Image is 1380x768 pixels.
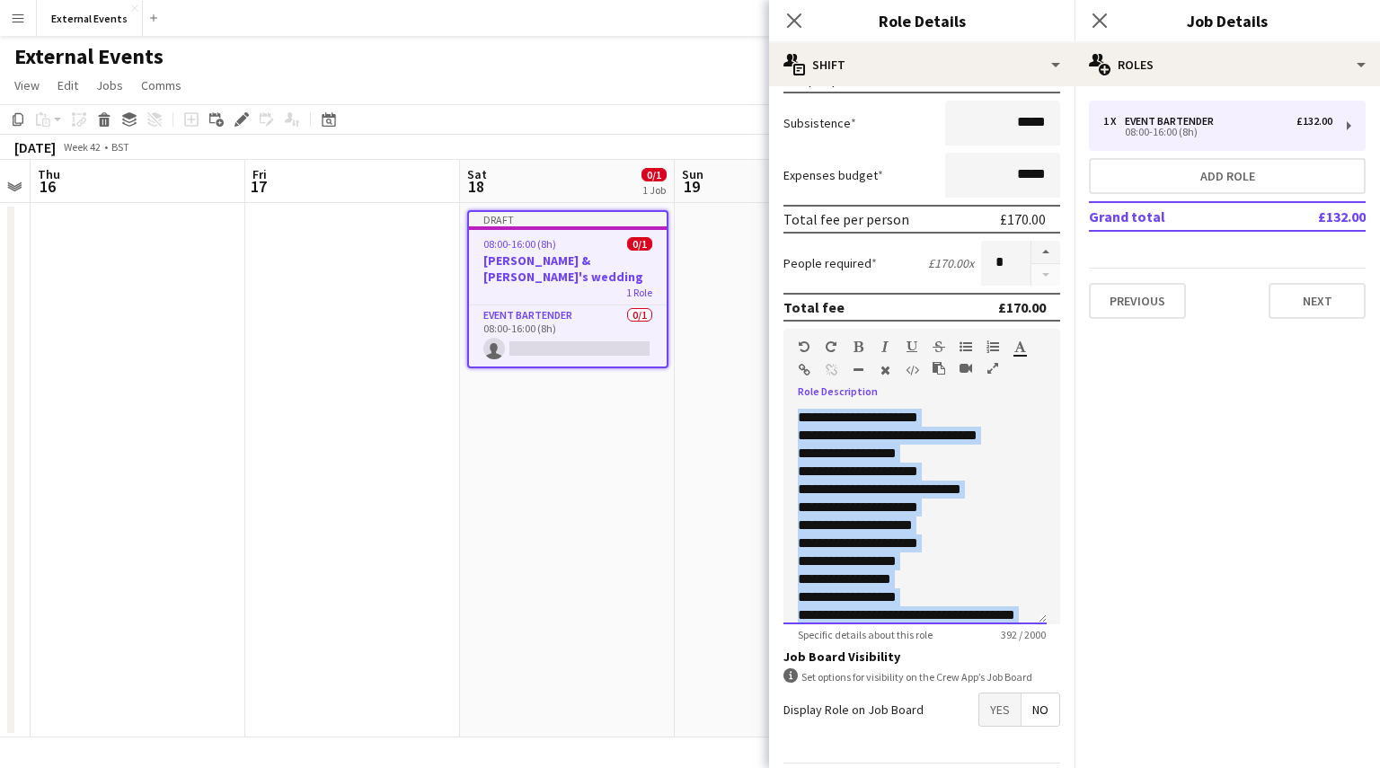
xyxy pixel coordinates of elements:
[483,237,556,251] span: 08:00-16:00 (8h)
[111,140,129,154] div: BST
[928,255,974,271] div: £170.00 x
[1296,115,1332,128] div: £132.00
[14,138,56,156] div: [DATE]
[57,77,78,93] span: Edit
[1125,115,1221,128] div: Event bartender
[798,363,810,377] button: Insert Link
[769,43,1075,86] div: Shift
[96,77,123,93] span: Jobs
[879,363,891,377] button: Clear Formatting
[783,210,909,228] div: Total fee per person
[798,340,810,354] button: Undo
[1089,158,1366,194] button: Add role
[1013,340,1026,354] button: Text Color
[783,167,883,183] label: Expenses budget
[1259,202,1366,231] td: £132.00
[469,212,667,226] div: Draft
[998,298,1046,316] div: £170.00
[933,361,945,375] button: Paste as plain text
[960,340,972,354] button: Unordered List
[642,183,666,197] div: 1 Job
[1103,115,1125,128] div: 1 x
[467,166,487,182] span: Sat
[986,361,999,375] button: Fullscreen
[1000,210,1046,228] div: £170.00
[986,628,1060,641] span: 392 / 2000
[626,286,652,299] span: 1 Role
[50,74,85,97] a: Edit
[38,166,60,182] span: Thu
[679,176,703,197] span: 19
[1022,693,1059,726] span: No
[1075,43,1380,86] div: Roles
[682,166,703,182] span: Sun
[852,340,864,354] button: Bold
[1269,283,1366,319] button: Next
[250,176,267,197] span: 17
[37,1,143,36] button: External Events
[467,210,668,368] app-job-card: Draft08:00-16:00 (8h)0/1[PERSON_NAME] & [PERSON_NAME]'s wedding1 RoleEvent bartender0/108:00-16:0...
[134,74,189,97] a: Comms
[906,363,918,377] button: HTML Code
[14,77,40,93] span: View
[783,668,1060,685] div: Set options for visibility on the Crew App’s Job Board
[879,340,891,354] button: Italic
[960,361,972,375] button: Insert video
[783,115,856,131] label: Subsistence
[7,74,47,97] a: View
[783,702,924,718] label: Display Role on Job Board
[89,74,130,97] a: Jobs
[1103,128,1332,137] div: 08:00-16:00 (8h)
[933,340,945,354] button: Strikethrough
[469,252,667,285] h3: [PERSON_NAME] & [PERSON_NAME]'s wedding
[1031,241,1060,264] button: Increase
[783,298,845,316] div: Total fee
[783,255,877,271] label: People required
[627,237,652,251] span: 0/1
[979,693,1021,726] span: Yes
[783,649,1060,665] h3: Job Board Visibility
[14,43,164,70] h1: External Events
[1089,202,1259,231] td: Grand total
[825,340,837,354] button: Redo
[641,168,667,181] span: 0/1
[783,628,947,641] span: Specific details about this role
[852,363,864,377] button: Horizontal Line
[769,9,1075,32] h3: Role Details
[1075,9,1380,32] h3: Job Details
[469,305,667,366] app-card-role: Event bartender0/108:00-16:00 (8h)
[986,340,999,354] button: Ordered List
[141,77,181,93] span: Comms
[1089,283,1186,319] button: Previous
[906,340,918,354] button: Underline
[252,166,267,182] span: Fri
[35,176,60,197] span: 16
[464,176,487,197] span: 18
[59,140,104,154] span: Week 42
